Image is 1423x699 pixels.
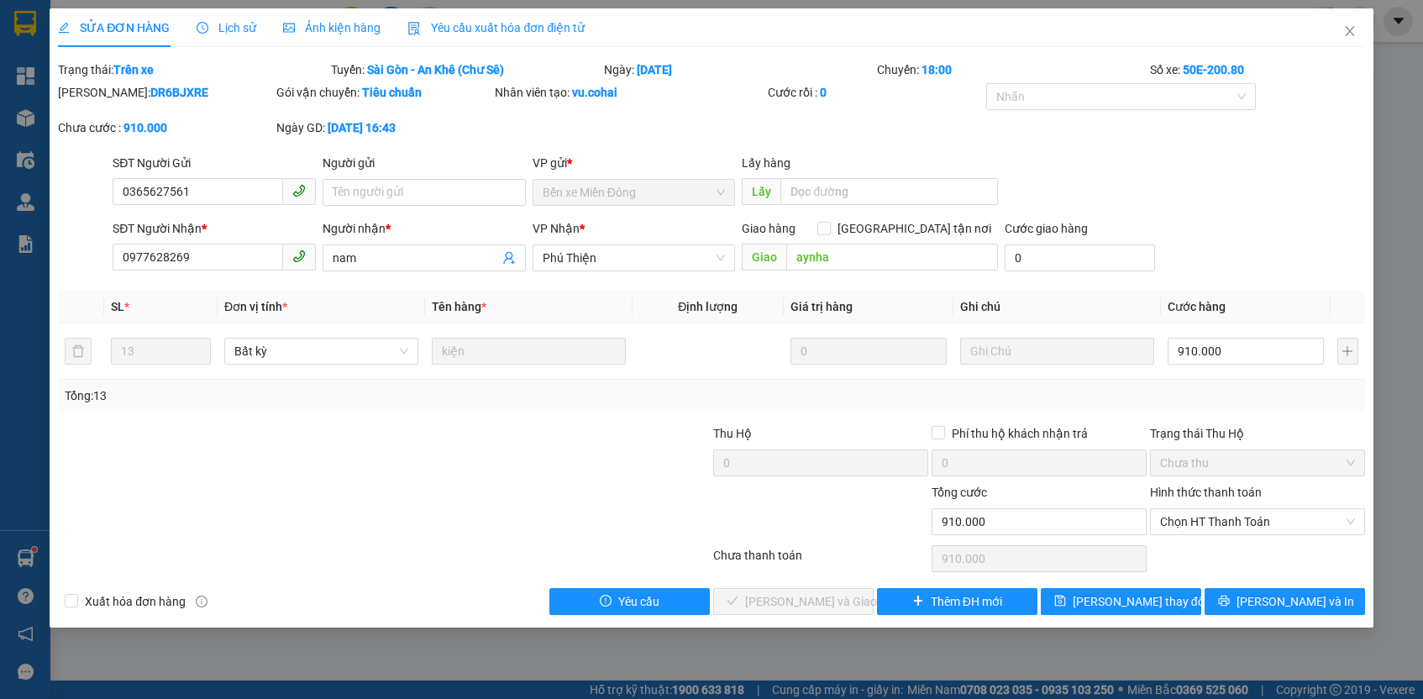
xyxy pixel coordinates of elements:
div: VP gửi [533,154,736,172]
div: Ngày GD: [276,118,491,137]
span: Thu Hộ [713,427,752,440]
span: Phú Thiện [543,245,726,271]
span: Tổng cước [932,486,987,499]
span: user-add [502,251,516,265]
button: exclamation-circleYêu cầu [549,588,710,615]
b: Sài Gòn - An Khê (Chư Sê) [367,63,504,76]
span: Chưa thu [1160,450,1355,476]
button: check[PERSON_NAME] và Giao hàng [713,588,874,615]
th: Ghi chú [953,291,1161,323]
span: Chọn HT Thanh Toán [1160,509,1355,534]
input: VD: Bàn, Ghế [432,338,626,365]
span: Yêu cầu [618,592,659,611]
span: [PERSON_NAME] thay đổi [1073,592,1207,611]
span: Giá trị hàng [790,300,853,313]
label: Cước giao hàng [1005,222,1088,235]
input: Ghi Chú [960,338,1154,365]
button: plus [1337,338,1358,365]
span: Đơn vị tính [224,300,287,313]
div: Nhân viên tạo: [495,83,764,102]
div: Chưa thanh toán [711,546,930,575]
div: Tuyến: [329,60,602,79]
b: Tiêu chuẩn [362,86,422,99]
span: Giao [742,244,786,271]
div: Trạng thái Thu Hộ [1150,424,1365,443]
span: Lấy hàng [742,156,790,170]
span: plus [912,595,924,608]
span: [GEOGRAPHIC_DATA] tận nơi [831,219,998,238]
button: delete [65,338,92,365]
span: picture [283,22,295,34]
div: Tổng: 13 [65,386,549,405]
span: Ảnh kiện hàng [283,21,381,34]
div: Ngày: [602,60,875,79]
div: SĐT Người Nhận [113,219,316,238]
span: Xuất hóa đơn hàng [78,592,192,611]
label: Hình thức thanh toán [1150,486,1262,499]
div: Gói vận chuyển: [276,83,491,102]
span: Bất kỳ [234,339,408,364]
div: Chưa cước : [58,118,273,137]
span: printer [1218,595,1230,608]
button: save[PERSON_NAME] thay đổi [1041,588,1201,615]
span: Định lượng [678,300,738,313]
button: plusThêm ĐH mới [877,588,1037,615]
span: phone [292,250,306,263]
span: exclamation-circle [600,595,612,608]
span: phone [292,184,306,197]
span: SL [111,300,124,313]
span: Lấy [742,178,780,205]
button: printer[PERSON_NAME] và In [1205,588,1365,615]
span: save [1054,595,1066,608]
input: Dọc đường [780,178,997,205]
span: [PERSON_NAME] và In [1237,592,1354,611]
b: Trên xe [113,63,154,76]
span: Phí thu hộ khách nhận trả [945,424,1095,443]
b: 910.000 [123,121,167,134]
span: VP Nhận [533,222,580,235]
span: Thêm ĐH mới [931,592,1002,611]
input: Cước giao hàng [1005,244,1155,271]
span: Lịch sử [197,21,256,34]
span: clock-circle [197,22,208,34]
b: [DATE] [637,63,672,76]
span: Bến xe Miền Đông [543,180,726,205]
b: vu.cohai [572,86,617,99]
img: icon [407,22,421,35]
b: 50E-200.80 [1183,63,1244,76]
span: Yêu cầu xuất hóa đơn điện tử [407,21,585,34]
input: 0 [790,338,947,365]
b: [DATE] 16:43 [328,121,396,134]
b: 0 [820,86,827,99]
span: Giao hàng [742,222,796,235]
div: Người gửi [323,154,526,172]
span: info-circle [196,596,207,607]
div: Trạng thái: [56,60,329,79]
span: Cước hàng [1168,300,1226,313]
span: Tên hàng [432,300,486,313]
div: [PERSON_NAME]: [58,83,273,102]
button: Close [1326,8,1373,55]
span: SỬA ĐƠN HÀNG [58,21,170,34]
b: 18:00 [922,63,952,76]
span: close [1343,24,1357,38]
b: DR6BJXRE [150,86,208,99]
div: Cước rồi : [768,83,983,102]
div: Chuyến: [875,60,1148,79]
div: Số xe: [1148,60,1367,79]
div: SĐT Người Gửi [113,154,316,172]
input: Dọc đường [786,244,997,271]
div: Người nhận [323,219,526,238]
span: edit [58,22,70,34]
